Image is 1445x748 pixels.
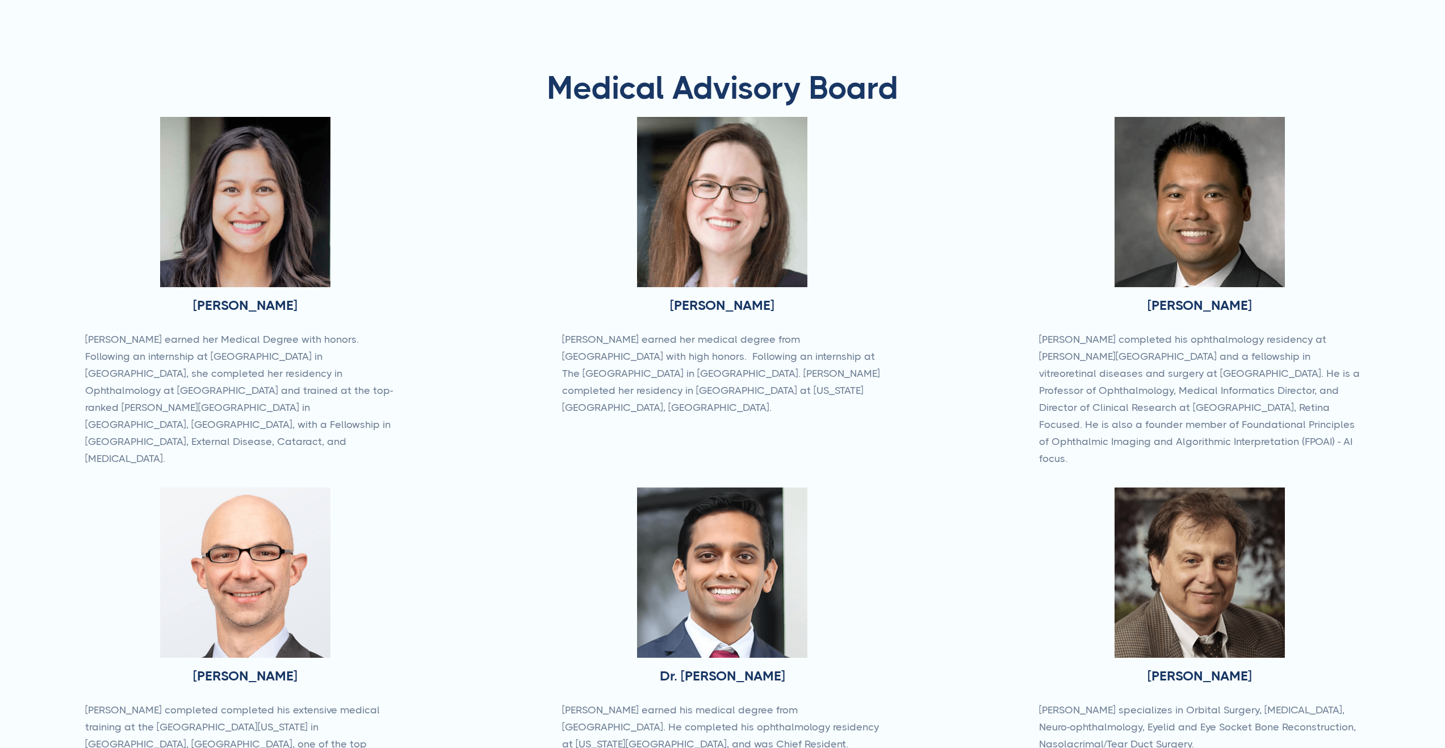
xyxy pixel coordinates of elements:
h3: [PERSON_NAME] [193,667,298,686]
h3: Dr. [PERSON_NAME] [660,667,785,686]
p: [PERSON_NAME] earned her medical degree from [GEOGRAPHIC_DATA] with high honors. Following an int... [562,331,883,416]
h3: [PERSON_NAME] [193,296,298,315]
h3: [PERSON_NAME] [670,296,774,315]
p: [PERSON_NAME] earned her Medical Degree with honors. Following an internship at [GEOGRAPHIC_DATA]... [85,331,406,467]
h3: [PERSON_NAME] [1147,667,1252,686]
p: [PERSON_NAME] completed his ophthalmology residency at [PERSON_NAME][GEOGRAPHIC_DATA] and a fello... [1039,331,1360,467]
h3: [PERSON_NAME] [1147,296,1252,315]
h1: Medical Advisory Board [11,70,1434,106]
